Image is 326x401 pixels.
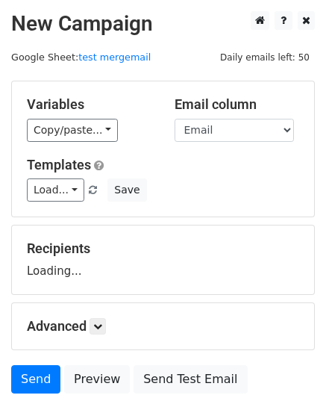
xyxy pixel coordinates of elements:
[27,157,91,172] a: Templates
[175,96,300,113] h5: Email column
[11,11,315,37] h2: New Campaign
[27,240,299,279] div: Loading...
[215,52,315,63] a: Daily emails left: 50
[27,318,299,335] h5: Advanced
[107,178,146,202] button: Save
[11,52,151,63] small: Google Sheet:
[27,240,299,257] h5: Recipients
[134,365,247,394] a: Send Test Email
[78,52,151,63] a: test mergemail
[215,49,315,66] span: Daily emails left: 50
[11,365,60,394] a: Send
[64,365,130,394] a: Preview
[27,119,118,142] a: Copy/paste...
[27,96,152,113] h5: Variables
[27,178,84,202] a: Load...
